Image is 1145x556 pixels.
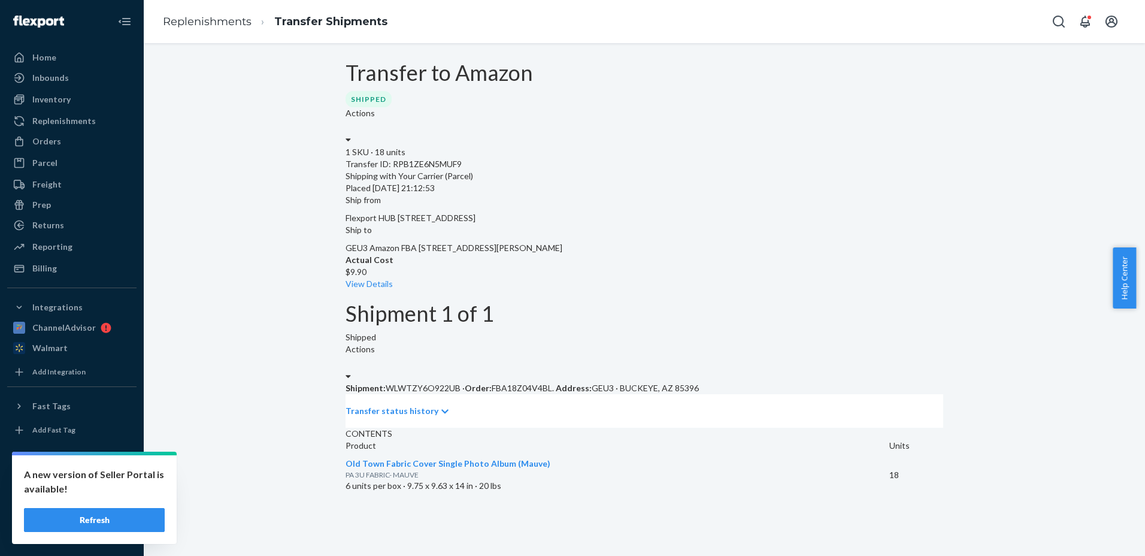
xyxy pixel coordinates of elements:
div: Parcel [32,157,57,169]
a: View Details [346,279,393,289]
p: 18 [889,469,943,481]
div: Freight [32,179,62,191]
div: $9.90 [346,254,943,290]
button: Old Town Fabric Cover Single Photo Album (Mauve) [346,458,550,470]
a: Returns [7,216,137,235]
a: Transfer Shipments [274,15,387,28]
a: Replenishments [7,111,137,131]
img: Flexport logo [13,16,64,28]
a: ChannelAdvisor [7,318,137,337]
span: PA 3U FABRIC- MAUVE [346,470,419,479]
p: Transfer status history [346,405,438,417]
button: Open notifications [1073,10,1097,34]
div: Home [32,52,56,64]
div: Add Fast Tag [32,425,75,435]
a: Parcel [7,153,137,173]
a: Walmart [7,339,137,358]
div: Walmart [32,342,68,354]
div: Shipped [346,91,392,107]
div: Inventory [32,93,71,105]
a: Inbounds [7,68,137,87]
h1: Shipment 1 of 1 [346,302,943,326]
a: Add Integration [7,362,137,382]
a: Add Fast Tag [7,421,137,440]
a: Freight [7,175,137,194]
div: Shipped [346,331,943,343]
div: Replenishments [32,115,96,127]
span: GEU3 Amazon FBA [STREET_ADDRESS][PERSON_NAME] [346,243,562,253]
p: Units [889,440,943,452]
p: WLWTZY6O922UB · GEU3 · BUCKEYE, AZ 85396 [346,382,943,394]
p: Ship from [346,194,943,206]
span: Flexport HUB [STREET_ADDRESS] [346,213,475,223]
label: Actions [346,343,375,355]
label: Actions [346,107,375,119]
a: Help Center [7,502,137,521]
button: Close Navigation [113,10,137,34]
ol: breadcrumbs [153,4,397,40]
p: Shipping with Your Carrier (Parcel) [346,170,943,182]
a: Orders [7,132,137,151]
p: Ship to [346,224,943,236]
div: 1 SKU · 18 units [346,146,943,158]
a: Billing [7,259,137,278]
div: Transfer ID: RPB1ZE6N5MUF9 [346,158,943,170]
div: Inbounds [32,72,69,84]
span: Old Town Fabric Cover Single Photo Album (Mauve) [346,458,550,469]
div: Reporting [32,241,72,253]
p: Actual Cost [346,254,943,266]
p: Product [346,440,889,452]
button: Help Center [1113,247,1136,309]
span: Shipment: [346,383,386,393]
button: Integrations [7,298,137,317]
span: Order: [465,383,554,393]
button: Refresh [24,508,165,532]
div: Orders [32,135,61,147]
div: Integrations [32,301,83,313]
button: Fast Tags [7,397,137,416]
a: Prep [7,195,137,214]
button: Open account menu [1099,10,1123,34]
div: ChannelAdvisor [32,322,96,334]
div: Returns [32,219,64,231]
button: Give Feedback [7,522,137,542]
span: CONTENTS [346,428,392,439]
span: Address: [556,383,592,393]
a: Home [7,48,137,67]
button: Open Search Box [1047,10,1071,34]
a: Talk to Support [7,482,137,501]
div: Add Integration [32,367,86,377]
span: FBA18Z04V4BL . [492,383,554,393]
a: Settings [7,461,137,481]
p: 6 units per box · 9.75 x 9.63 x 14 in · 20 lbs [346,480,889,492]
a: Reporting [7,237,137,256]
div: Billing [32,262,57,274]
h1: Transfer to Amazon [346,61,943,85]
a: Inventory [7,90,137,109]
a: Replenishments [163,15,252,28]
div: Fast Tags [32,400,71,412]
p: A new version of Seller Portal is available! [24,467,165,496]
div: Prep [32,199,51,211]
div: Placed [DATE] 21:12:53 [346,182,943,194]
